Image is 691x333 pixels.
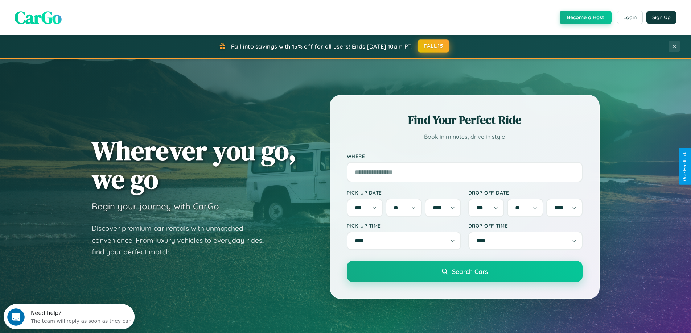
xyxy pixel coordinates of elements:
[682,152,687,181] div: Give Feedback
[418,39,449,53] button: FALL15
[347,190,461,196] label: Pick-up Date
[347,132,583,142] p: Book in minutes, drive in style
[3,3,135,23] div: Open Intercom Messenger
[27,6,128,12] div: Need help?
[347,261,583,282] button: Search Cars
[452,267,488,275] span: Search Cars
[347,222,461,229] label: Pick-up Time
[231,43,413,50] span: Fall into savings with 15% off for all users! Ends [DATE] 10am PT.
[347,153,583,159] label: Where
[468,190,583,196] label: Drop-off Date
[92,201,219,212] h3: Begin your journey with CarGo
[4,304,135,329] iframe: Intercom live chat discovery launcher
[468,222,583,229] label: Drop-off Time
[347,112,583,128] h2: Find Your Perfect Ride
[92,222,273,258] p: Discover premium car rentals with unmatched convenience. From luxury vehicles to everyday rides, ...
[7,308,25,326] iframe: Intercom live chat
[92,136,296,193] h1: Wherever you go, we go
[15,5,62,29] span: CarGo
[560,11,612,24] button: Become a Host
[617,11,643,24] button: Login
[27,12,128,20] div: The team will reply as soon as they can
[646,11,676,24] button: Sign Up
